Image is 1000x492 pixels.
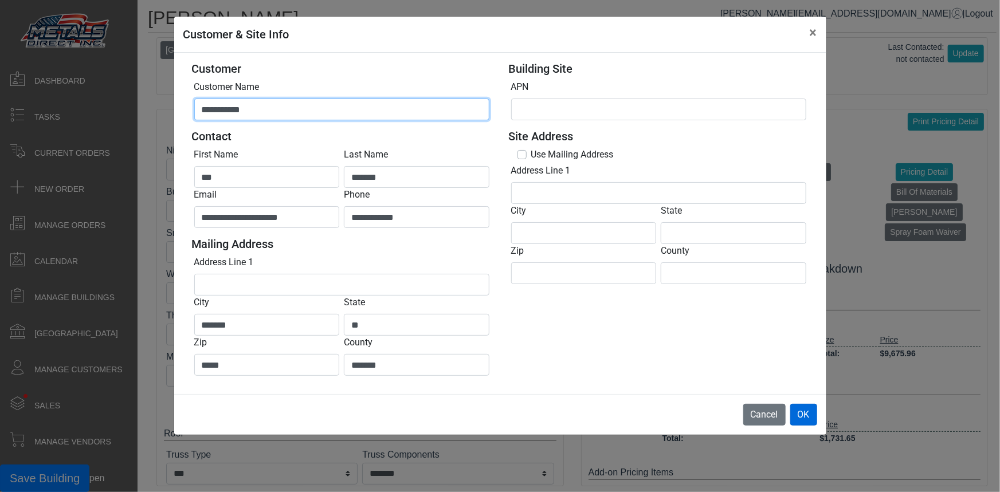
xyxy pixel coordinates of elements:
[790,404,817,426] button: OK
[194,80,260,94] label: Customer Name
[661,204,682,218] label: State
[192,129,492,143] h5: Contact
[192,237,492,251] h5: Mailing Address
[661,244,689,258] label: County
[511,164,571,178] label: Address Line 1
[194,296,210,309] label: City
[194,148,238,162] label: First Name
[511,80,529,94] label: APN
[743,404,786,426] button: Cancel
[509,62,809,76] h5: Building Site
[183,26,289,43] h5: Customer & Site Info
[509,129,809,143] h5: Site Address
[194,188,217,202] label: Email
[194,255,254,269] label: Address Line 1
[344,296,365,309] label: State
[344,148,388,162] label: Last Name
[531,148,614,162] label: Use Mailing Address
[511,244,524,258] label: Zip
[194,336,207,349] label: Zip
[344,336,372,349] label: County
[801,17,826,49] button: Close
[192,62,492,76] h5: Customer
[344,188,370,202] label: Phone
[511,204,527,218] label: City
